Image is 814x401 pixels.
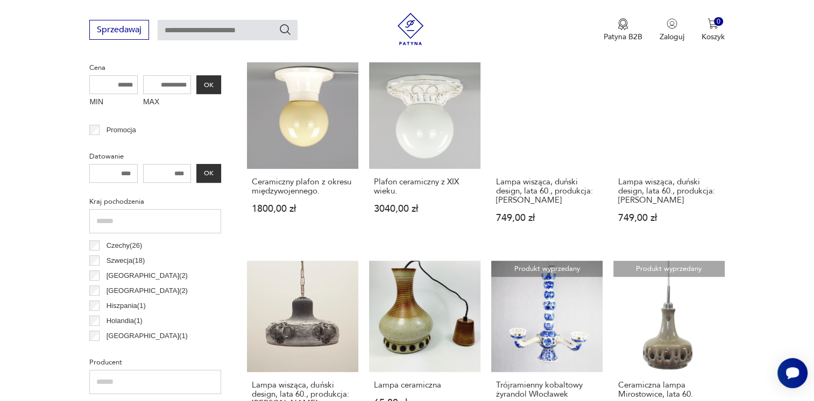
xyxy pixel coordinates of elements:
[374,204,476,213] p: 3040,00 zł
[89,27,149,34] a: Sprzedawaj
[89,20,149,40] button: Sprzedawaj
[604,18,642,42] a: Ikona medaluPatyna B2B
[394,13,427,45] img: Patyna - sklep z meblami i dekoracjami vintage
[496,213,598,223] p: 749,00 zł
[107,240,143,252] p: Czechy ( 26 )
[613,58,725,244] a: Lampa wisząca, duński design, lata 60., produkcja: DaniaLampa wisząca, duński design, lata 60., p...
[89,94,138,111] label: MIN
[252,204,353,213] p: 1800,00 zł
[369,58,480,244] a: Plafon ceramiczny z XIX wieku.Plafon ceramiczny z XIX wieku.3040,00 zł
[107,270,188,282] p: [GEOGRAPHIC_DATA] ( 2 )
[107,300,146,312] p: Hiszpania ( 1 )
[107,330,188,342] p: [GEOGRAPHIC_DATA] ( 1 )
[604,32,642,42] p: Patyna B2B
[89,196,221,207] p: Kraj pochodzenia
[496,177,598,205] h3: Lampa wisząca, duński design, lata 60., produkcja: [PERSON_NAME]
[196,164,221,183] button: OK
[496,381,598,399] h3: Trójramienny kobaltowy żyrandol Włocławek
[702,32,725,42] p: Koszyk
[660,32,684,42] p: Zaloguj
[702,18,725,42] button: 0Koszyk
[196,75,221,94] button: OK
[89,151,221,162] p: Datowanie
[143,94,192,111] label: MAX
[618,177,720,205] h3: Lampa wisząca, duński design, lata 60., produkcja: [PERSON_NAME]
[491,58,603,244] a: Lampa wisząca, duński design, lata 60., produkcja: DaniaLampa wisząca, duński design, lata 60., p...
[252,177,353,196] h3: Ceramiczny plafon z okresu międzywojennego.
[89,62,221,74] p: Cena
[777,358,808,388] iframe: Smartsupp widget button
[279,23,292,36] button: Szukaj
[107,315,143,327] p: Holandia ( 1 )
[618,18,628,30] img: Ikona medalu
[107,255,145,267] p: Szwecja ( 18 )
[89,356,221,368] p: Producent
[667,18,677,29] img: Ikonka użytkownika
[714,17,723,26] div: 0
[374,177,476,196] h3: Plafon ceramiczny z XIX wieku.
[374,381,476,390] h3: Lampa ceramiczna
[618,381,720,399] h3: Ceramiczna lampa Mirostowice, lata 60.
[604,18,642,42] button: Patyna B2B
[247,58,358,244] a: Ceramiczny plafon z okresu międzywojennego.Ceramiczny plafon z okresu międzywojennego.1800,00 zł
[707,18,718,29] img: Ikona koszyka
[618,213,720,223] p: 749,00 zł
[107,285,188,297] p: [GEOGRAPHIC_DATA] ( 2 )
[660,18,684,42] button: Zaloguj
[107,124,136,136] p: Promocja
